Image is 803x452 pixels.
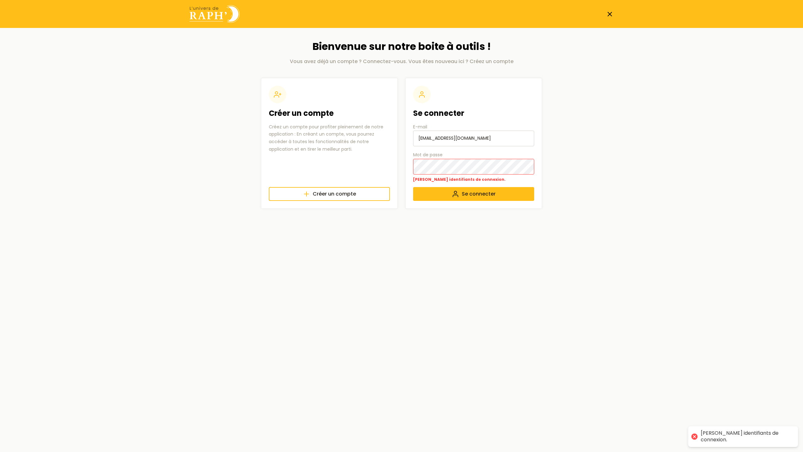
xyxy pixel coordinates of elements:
[606,10,614,18] a: Fermer la page
[462,190,496,198] span: Se connecter
[261,40,542,52] h1: Bienvenue sur notre boite à outils !
[269,187,390,201] a: Créer un compte
[413,108,534,118] h2: Se connecter
[413,187,534,201] button: Se connecter
[269,123,390,153] p: Créez un compte pour profiter pleinement de notre application : En créant un compte, vous pourrez...
[413,151,534,174] label: Mot de passe
[269,108,390,118] h2: Créer un compte
[701,430,792,443] div: [PERSON_NAME] identifiants de connexion.
[313,190,356,198] span: Créer un compte
[413,159,534,175] input: Mot de passe
[261,58,542,65] p: Vous avez déjà un compte ? Connectez-vous. Vous êtes nouveau ici ? Créez un compte
[413,131,534,146] input: E-mail
[413,123,534,147] label: E-mail
[413,177,534,182] p: [PERSON_NAME] identifiants de connexion.
[189,5,240,23] img: Univers de Raph logo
